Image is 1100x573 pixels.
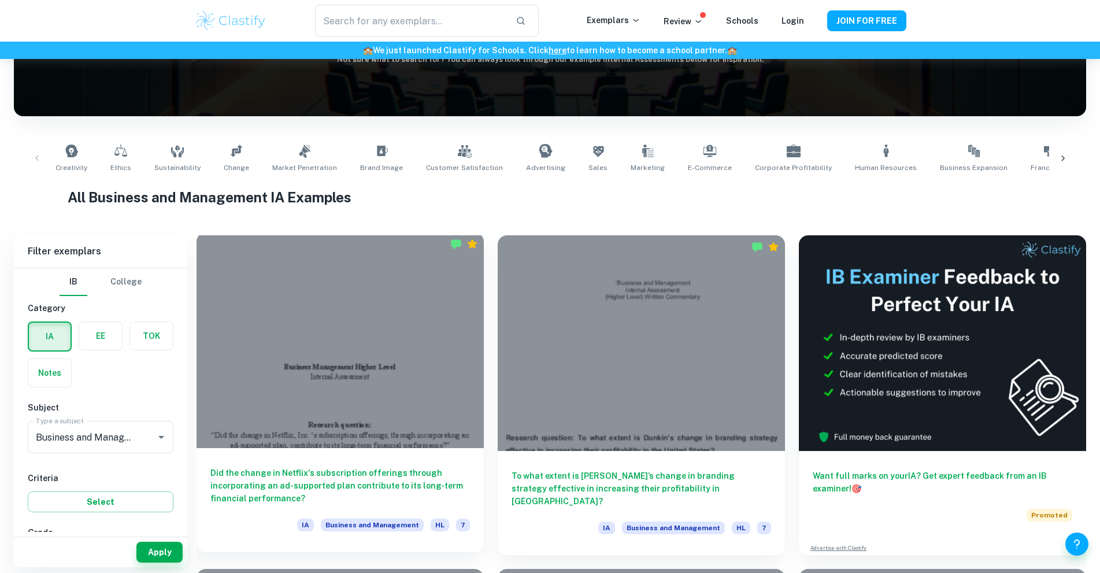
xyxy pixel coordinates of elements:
[29,323,71,350] button: IA
[28,359,71,387] button: Notes
[456,519,470,531] span: 7
[598,522,615,534] span: IA
[14,235,187,268] h6: Filter exemplars
[732,522,750,534] span: HL
[426,162,503,173] span: Customer Satisfaction
[431,519,449,531] span: HL
[153,429,169,445] button: Open
[450,238,462,250] img: Marked
[588,162,608,173] span: Sales
[28,472,173,485] h6: Criteria
[827,10,906,31] button: JOIN FOR FREE
[315,5,506,37] input: Search for any exemplars...
[110,162,131,173] span: Ethics
[688,162,732,173] span: E-commerce
[727,46,737,55] span: 🏫
[631,162,665,173] span: Marketing
[28,302,173,315] h6: Category
[68,187,1033,208] h1: All Business and Management IA Examples
[360,162,403,173] span: Brand Image
[272,162,337,173] span: Market Penetration
[799,235,1086,555] a: Want full marks on yourIA? Get expert feedback from an IB examiner!PromotedAdvertise with Clastify
[154,162,201,173] span: Sustainability
[782,16,804,25] a: Login
[757,522,771,534] span: 7
[664,15,703,28] p: Review
[363,46,373,55] span: 🏫
[466,238,478,250] div: Premium
[2,44,1098,57] h6: We just launched Clastify for Schools. Click to learn how to become a school partner.
[813,470,1072,495] h6: Want full marks on your IA ? Get expert feedback from an IB examiner!
[851,484,861,493] span: 🎯
[498,235,785,555] a: To what extent is [PERSON_NAME]’s change in branding strategy effective in increasing their profi...
[855,162,917,173] span: Human Resources
[210,467,470,505] h6: Did the change in Netflix's subscription offerings through incorporating an ad-supported plan con...
[622,522,725,534] span: Business and Management
[110,268,142,296] button: College
[297,519,314,531] span: IA
[136,542,183,563] button: Apply
[79,322,122,350] button: EE
[36,416,84,426] label: Type a subject
[28,401,173,414] h6: Subject
[726,16,758,25] a: Schools
[587,14,640,27] p: Exemplars
[14,54,1086,65] h6: Not sure what to search for? You can always look through our example Internal Assessments below f...
[940,162,1008,173] span: Business Expansion
[28,491,173,512] button: Select
[1031,162,1070,173] span: Franchising
[549,46,566,55] a: here
[768,241,779,253] div: Premium
[799,235,1086,451] img: Thumbnail
[755,162,832,173] span: Corporate Profitability
[60,268,87,296] button: IB
[130,322,173,350] button: TOK
[810,544,866,552] a: Advertise with Clastify
[60,268,142,296] div: Filter type choice
[194,9,268,32] img: Clastify logo
[321,519,424,531] span: Business and Management
[55,162,87,173] span: Creativity
[1065,533,1088,556] button: Help and Feedback
[512,470,771,508] h6: To what extent is [PERSON_NAME]’s change in branding strategy effective in increasing their profi...
[28,526,173,539] h6: Grade
[1027,509,1072,522] span: Promoted
[526,162,565,173] span: Advertising
[751,241,763,253] img: Marked
[197,235,484,555] a: Did the change in Netflix's subscription offerings through incorporating an ad-supported plan con...
[224,162,249,173] span: Change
